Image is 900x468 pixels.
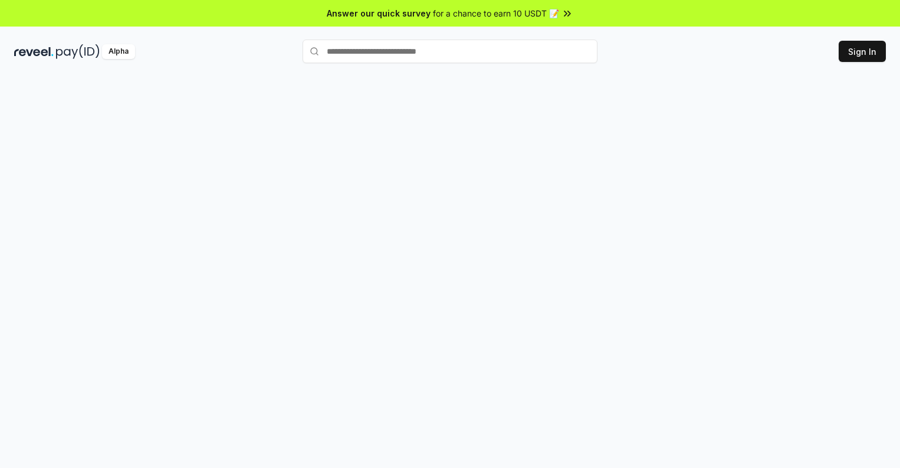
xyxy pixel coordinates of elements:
[327,7,431,19] span: Answer our quick survey
[839,41,886,62] button: Sign In
[14,44,54,59] img: reveel_dark
[102,44,135,59] div: Alpha
[433,7,559,19] span: for a chance to earn 10 USDT 📝
[56,44,100,59] img: pay_id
